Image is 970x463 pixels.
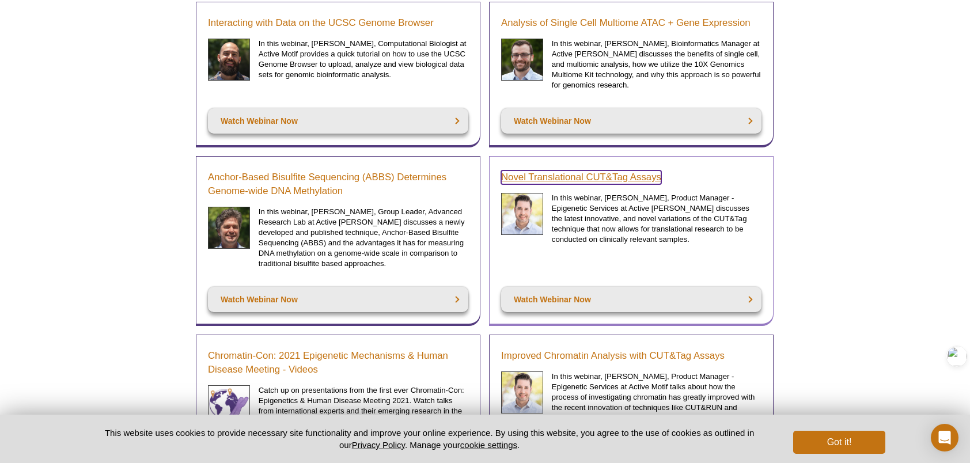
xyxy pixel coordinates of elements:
p: In this webinar, [PERSON_NAME], Computational Biologist at Active Motif provides a quick tutorial... [259,39,468,80]
img: Ben Delatte headshot [208,207,250,249]
a: Watch Webinar Now [208,287,468,312]
button: Got it! [793,431,885,454]
p: In this webinar, [PERSON_NAME], Product Manager - Epigenetic Services at Active Motif talks about... [552,371,761,434]
img: Chromatin-Con logo [208,385,250,427]
a: Watch Webinar Now [501,108,761,134]
a: Novel Translational CUT&Tag Assays [501,170,661,184]
a: Watch Webinar Now [208,108,468,134]
a: Anchor-Based Bisulfite Sequencing (ABBS) Determines Genome-wide DNA Methylation [208,170,468,198]
p: In this webinar, [PERSON_NAME], Bioinformatics Manager at Active [PERSON_NAME] discusses the bene... [552,39,761,90]
p: Catch up on presentations from the first ever Chromatin-Con: Epigenetics & Human Disease Meeting ... [259,385,468,458]
a: Chromatin-Con: 2021 Epigenetic Mechanisms & Human Disease Meeting - Videos [208,349,468,377]
img: Nick Pervolarakis headshot [208,39,250,81]
a: Analysis of Single Cell Multiome ATAC + Gene Expression [501,16,751,30]
a: Improved Chromatin Analysis with CUT&Tag Assays [501,349,725,363]
img: Mike Garbati headshot [501,371,543,413]
a: Interacting with Data on the UCSC Genome Browser [208,16,434,30]
p: In this webinar, [PERSON_NAME], Group Leader, Advanced Research Lab at Active [PERSON_NAME] discu... [259,207,468,269]
p: In this webinar, [PERSON_NAME], Product Manager - Epigenetic Services at Active [PERSON_NAME] dis... [552,193,761,245]
button: cookie settings [460,440,517,450]
div: Open Intercom Messenger [931,424,958,451]
img: Wayne Doyle headshot [501,39,543,81]
a: Privacy Policy [352,440,405,450]
img: Mike Garbati headshot [501,193,543,235]
a: Watch Webinar Now [501,287,761,312]
p: This website uses cookies to provide necessary site functionality and improve your online experie... [85,427,774,451]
